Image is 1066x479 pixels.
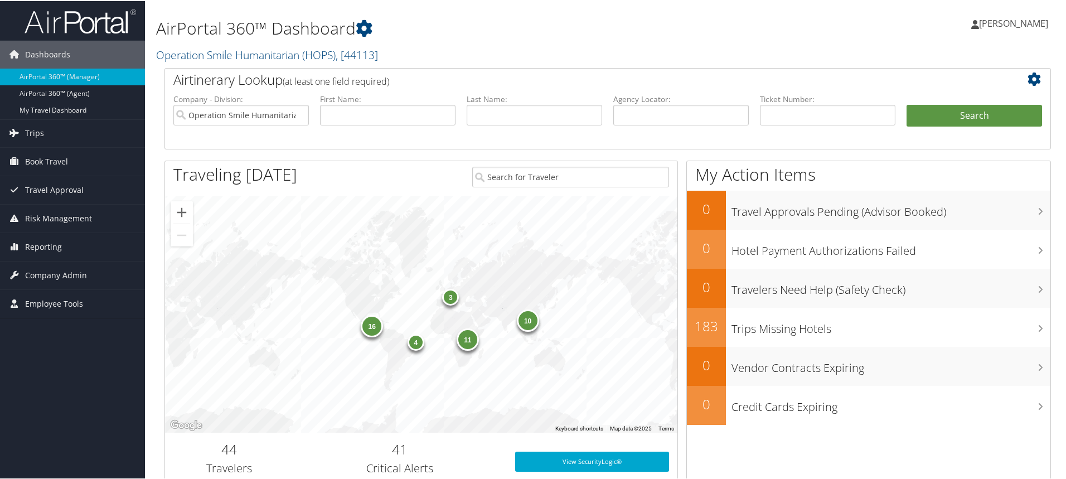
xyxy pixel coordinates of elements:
h2: 0 [687,394,726,413]
span: Trips [25,118,44,146]
button: Zoom in [171,200,193,222]
a: 183Trips Missing Hotels [687,307,1050,346]
h1: AirPortal 360™ Dashboard [156,16,758,39]
h3: Vendor Contracts Expiring [731,354,1050,375]
h3: Travelers [173,459,285,475]
a: 0Travel Approvals Pending (Advisor Booked) [687,190,1050,229]
h2: Airtinerary Lookup [173,69,968,88]
span: [PERSON_NAME] [979,16,1048,28]
a: 0Travelers Need Help (Safety Check) [687,268,1050,307]
h2: 0 [687,199,726,217]
h2: 0 [687,238,726,257]
span: , [ 44113 ] [336,46,378,61]
h1: My Action Items [687,162,1050,185]
label: First Name: [320,93,456,104]
img: Google [168,417,205,432]
h3: Trips Missing Hotels [731,315,1050,336]
h3: Hotel Payment Authorizations Failed [731,236,1050,258]
span: (at least one field required) [283,74,389,86]
h3: Critical Alerts [302,459,498,475]
a: Terms (opens in new tab) [658,424,674,430]
label: Ticket Number: [760,93,895,104]
div: 11 [456,327,478,349]
h3: Travel Approvals Pending (Advisor Booked) [731,197,1050,219]
span: Company Admin [25,260,87,288]
a: 0Credit Cards Expiring [687,385,1050,424]
span: Map data ©2025 [610,424,652,430]
h2: 0 [687,277,726,296]
span: ( HOPS ) [302,46,336,61]
span: Dashboards [25,40,70,67]
label: Last Name: [467,93,602,104]
a: Operation Smile Humanitarian [156,46,378,61]
div: 16 [361,314,383,336]
a: Open this area in Google Maps (opens a new window) [168,417,205,432]
input: Search for Traveler [472,166,669,186]
div: 10 [516,308,539,331]
h2: 41 [302,439,498,458]
a: View SecurityLogic® [515,451,669,471]
div: 3 [442,288,459,304]
span: Employee Tools [25,289,83,317]
span: Travel Approval [25,175,84,203]
h1: Traveling [DATE] [173,162,297,185]
label: Agency Locator: [613,93,749,104]
h2: 0 [687,355,726,374]
a: [PERSON_NAME] [971,6,1059,39]
h3: Travelers Need Help (Safety Check) [731,275,1050,297]
button: Search [907,104,1042,126]
h2: 183 [687,316,726,335]
span: Risk Management [25,204,92,231]
h3: Credit Cards Expiring [731,393,1050,414]
a: 0Hotel Payment Authorizations Failed [687,229,1050,268]
button: Zoom out [171,223,193,245]
div: 4 [408,333,424,350]
a: 0Vendor Contracts Expiring [687,346,1050,385]
span: Book Travel [25,147,68,175]
button: Keyboard shortcuts [555,424,603,432]
span: Reporting [25,232,62,260]
label: Company - Division: [173,93,309,104]
img: airportal-logo.png [25,7,136,33]
h2: 44 [173,439,285,458]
